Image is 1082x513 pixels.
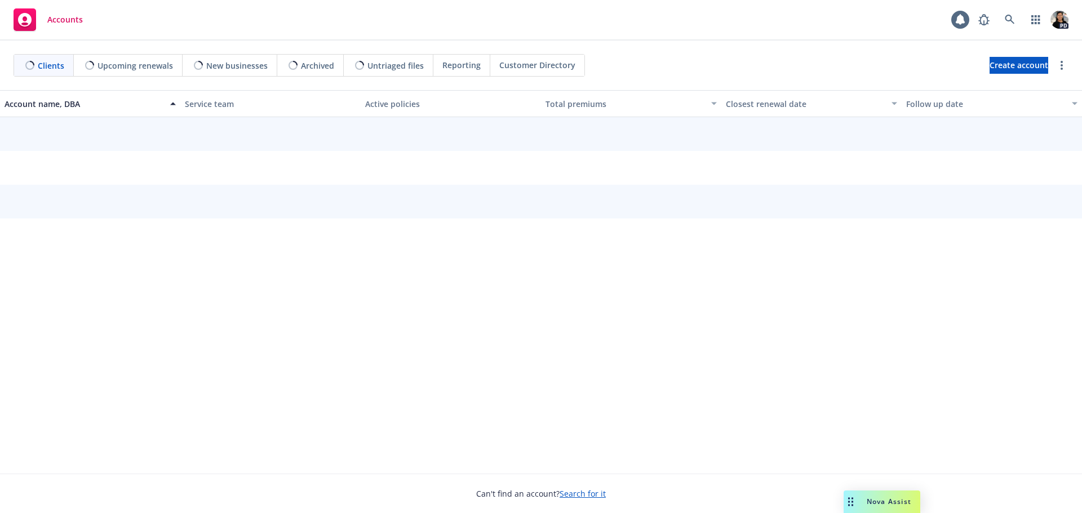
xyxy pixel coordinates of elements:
span: Clients [38,60,64,72]
span: Untriaged files [367,60,424,72]
span: Accounts [47,15,83,24]
button: Closest renewal date [721,90,902,117]
div: Drag to move [844,490,858,513]
div: Follow up date [906,98,1065,110]
span: New businesses [206,60,268,72]
span: Customer Directory [499,59,575,71]
a: Report a Bug [973,8,995,31]
button: Follow up date [902,90,1082,117]
a: Create account [990,57,1048,74]
div: Active policies [365,98,536,110]
button: Nova Assist [844,490,920,513]
a: more [1055,59,1068,72]
a: Accounts [9,4,87,35]
img: photo [1050,11,1068,29]
span: Upcoming renewals [97,60,173,72]
span: Archived [301,60,334,72]
div: Closest renewal date [726,98,885,110]
div: Service team [185,98,356,110]
span: Nova Assist [867,497,911,506]
a: Search [999,8,1021,31]
span: Create account [990,55,1048,76]
div: Account name, DBA [5,98,163,110]
button: Service team [180,90,361,117]
button: Active policies [361,90,541,117]
span: Reporting [442,59,481,71]
a: Search for it [560,488,606,499]
span: Can't find an account? [476,488,606,499]
div: Total premiums [546,98,704,110]
button: Total premiums [541,90,721,117]
a: Switch app [1025,8,1047,31]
